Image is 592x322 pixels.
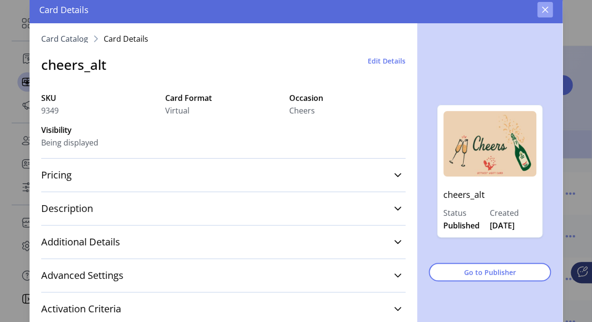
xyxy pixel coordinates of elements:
[41,105,59,116] span: 9349
[41,54,107,75] h3: cheers_alt
[41,164,405,186] a: Pricing
[41,124,157,136] label: Visibility
[104,35,148,43] span: Card Details
[41,35,88,43] a: Card Catalog
[41,271,124,280] span: Advanced Settings
[443,220,480,231] span: Published
[41,204,93,213] span: Description
[443,111,536,177] img: cheers_alt
[429,263,551,281] button: Go to Publisher
[39,3,89,16] span: Card Details
[441,267,538,277] span: Go to Publisher
[41,265,405,286] a: Advanced Settings
[41,137,98,148] span: Being displayed
[41,304,121,314] span: Activation Criteria
[41,198,405,219] a: Description
[368,56,405,66] button: Edit Details
[41,237,120,247] span: Additional Details
[490,220,514,231] span: [DATE]
[41,170,72,180] span: Pricing
[41,231,405,253] a: Additional Details
[41,92,157,104] label: SKU
[165,92,281,104] label: Card Format
[443,207,490,219] label: Status
[289,105,315,116] span: Cheers
[165,105,189,116] span: Virtual
[41,298,405,320] a: Activation Criteria
[443,182,536,207] p: cheers_alt
[289,92,405,104] label: Occasion
[490,207,536,219] label: Created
